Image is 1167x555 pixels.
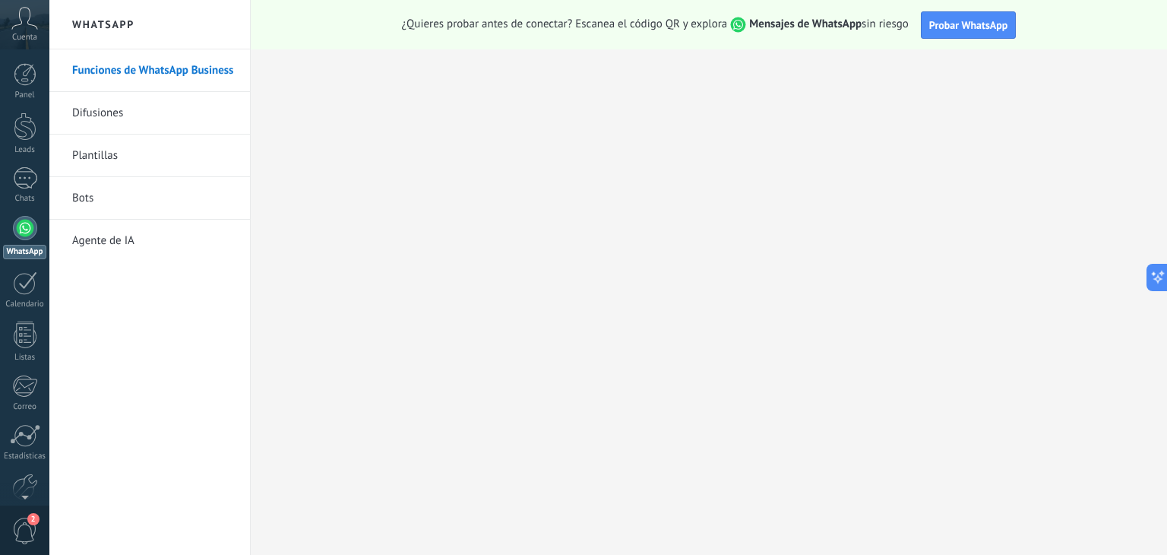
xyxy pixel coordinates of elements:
[3,194,47,204] div: Chats
[72,220,235,262] a: Agente de IA
[49,49,250,92] li: Funciones de WhatsApp Business
[72,49,235,92] a: Funciones de WhatsApp Business
[3,402,47,412] div: Correo
[12,33,37,43] span: Cuenta
[72,177,235,220] a: Bots
[3,245,46,259] div: WhatsApp
[3,90,47,100] div: Panel
[3,353,47,363] div: Listas
[3,145,47,155] div: Leads
[3,300,47,309] div: Calendario
[27,513,40,525] span: 2
[72,135,235,177] a: Plantillas
[49,177,250,220] li: Bots
[402,17,909,33] span: ¿Quieres probar antes de conectar? Escanea el código QR y explora sin riesgo
[3,452,47,461] div: Estadísticas
[49,135,250,177] li: Plantillas
[921,11,1017,39] button: Probar WhatsApp
[72,92,235,135] a: Difusiones
[49,220,250,262] li: Agente de IA
[49,92,250,135] li: Difusiones
[749,17,862,31] strong: Mensajes de WhatsApp
[929,18,1008,32] span: Probar WhatsApp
